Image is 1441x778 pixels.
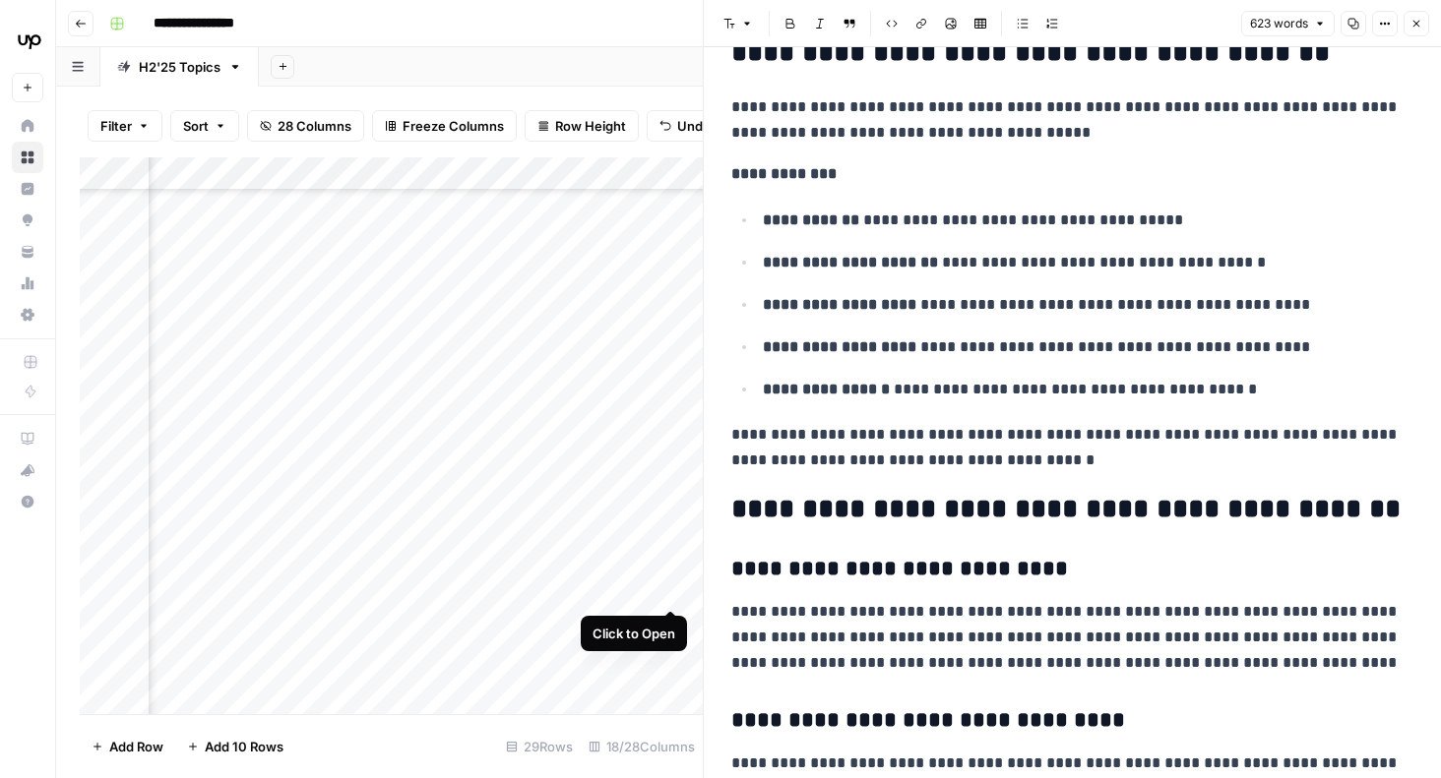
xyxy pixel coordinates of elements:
div: What's new? [13,455,42,485]
span: Add 10 Rows [205,737,283,756]
div: 18/28 Columns [581,731,703,762]
button: Sort [170,110,239,142]
button: Undo [647,110,723,142]
button: Add 10 Rows [175,731,295,762]
a: Insights [12,173,43,205]
button: What's new? [12,454,43,486]
a: AirOps Academy [12,423,43,454]
button: Row Height [525,110,639,142]
a: Opportunities [12,205,43,236]
a: Your Data [12,236,43,268]
span: Freeze Columns [403,116,504,136]
a: Browse [12,142,43,173]
button: Help + Support [12,486,43,517]
span: Filter [100,116,132,136]
button: Freeze Columns [372,110,517,142]
a: Usage [12,268,43,299]
a: H2'25 Topics [100,47,259,87]
button: 28 Columns [247,110,364,142]
div: Click to Open [593,624,675,643]
a: Settings [12,299,43,330]
img: Upwork Logo [12,23,47,58]
span: Add Row [109,737,163,756]
button: Filter [88,110,162,142]
span: 623 words [1250,15,1308,32]
button: 623 words [1241,11,1335,36]
span: Row Height [555,116,626,136]
div: H2'25 Topics [139,57,220,77]
span: Sort [183,116,209,136]
div: 29 Rows [498,731,581,762]
a: Home [12,110,43,142]
span: 28 Columns [278,116,351,136]
span: Undo [677,116,711,136]
button: Workspace: Upwork [12,16,43,65]
button: Add Row [80,731,175,762]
